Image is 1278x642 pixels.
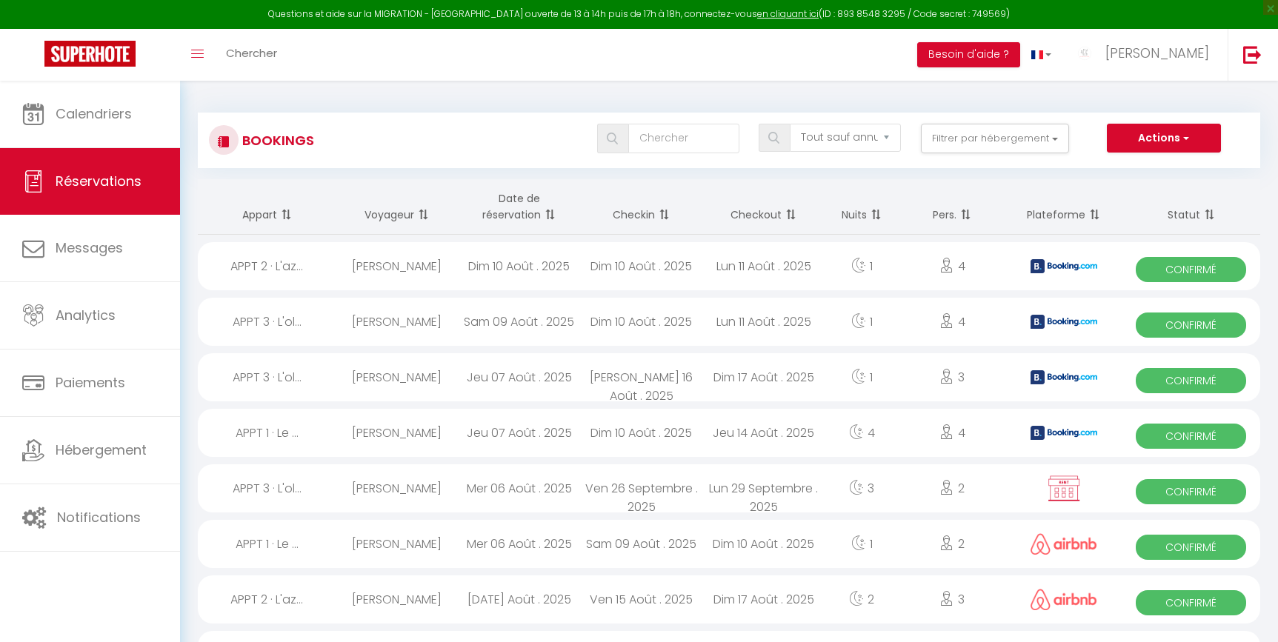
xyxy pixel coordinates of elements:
img: logout [1243,45,1262,64]
th: Sort by guest [336,179,458,235]
a: Chercher [215,29,288,81]
span: Analytics [56,306,116,324]
a: ... [PERSON_NAME] [1062,29,1228,81]
button: Filtrer par hébergement [921,124,1069,153]
span: Calendriers [56,104,132,123]
span: Hébergement [56,441,147,459]
th: Sort by checkin [580,179,702,235]
img: Super Booking [44,41,136,67]
th: Sort by rentals [198,179,336,235]
a: en cliquant ici [757,7,819,20]
button: Actions [1107,124,1221,153]
span: Messages [56,238,123,257]
th: Sort by channel [1005,179,1122,235]
span: [PERSON_NAME] [1105,44,1209,62]
th: Sort by booking date [458,179,580,235]
th: Sort by status [1122,179,1260,235]
th: Sort by checkout [702,179,825,235]
h3: Bookings [239,124,314,157]
th: Sort by people [899,179,1005,235]
img: ... [1074,42,1096,64]
span: Notifications [57,508,141,526]
th: Sort by nights [825,179,899,235]
span: Réservations [56,172,142,190]
input: Chercher [628,124,739,153]
span: Paiements [56,373,125,392]
iframe: LiveChat chat widget [1216,580,1278,642]
button: Besoin d'aide ? [917,42,1020,67]
span: Chercher [226,45,277,61]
